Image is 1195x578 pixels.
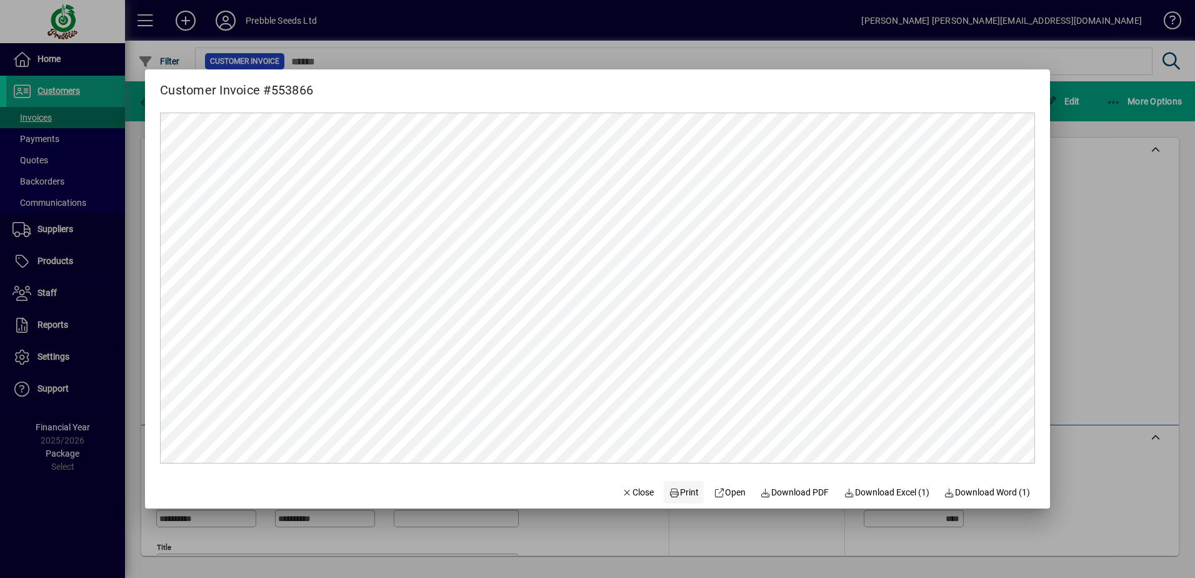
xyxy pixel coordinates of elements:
button: Download Word (1) [939,481,1036,504]
button: Close [617,481,659,504]
span: Close [622,486,654,499]
span: Download Word (1) [944,486,1031,499]
a: Download PDF [756,481,834,504]
button: Download Excel (1) [839,481,934,504]
span: Open [714,486,746,499]
a: Open [709,481,751,504]
span: Print [669,486,699,499]
button: Print [664,481,704,504]
h2: Customer Invoice #553866 [145,69,328,100]
span: Download PDF [761,486,829,499]
span: Download Excel (1) [844,486,929,499]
